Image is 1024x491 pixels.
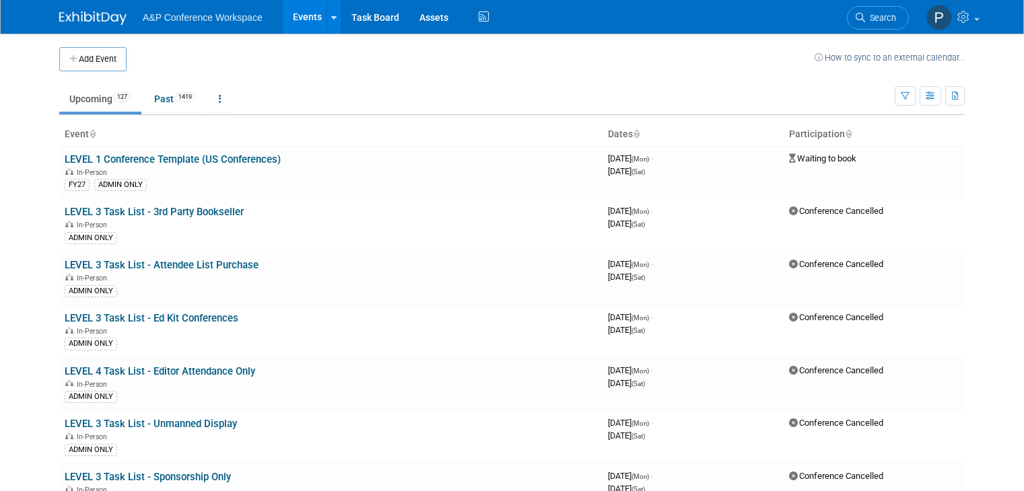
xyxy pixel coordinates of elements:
[65,274,73,280] img: In-Person Event
[65,365,255,377] a: LEVEL 4 Task List - Editor Attendance Only
[608,153,653,163] span: [DATE]
[65,221,73,227] img: In-Person Event
[65,327,73,334] img: In-Person Event
[65,285,117,297] div: ADMIN ONLY
[65,432,73,439] img: In-Person Event
[65,206,244,218] a: LEVEL 3 Task List - 3rd Party Bookseller
[789,153,856,163] span: Waiting to book
[651,153,653,163] span: -
[926,5,952,30] img: Paige Papandrea
[632,274,645,281] span: (Sat)
[65,471,231,483] a: LEVEL 3 Task List - Sponsorship Only
[65,259,259,271] a: LEVEL 3 Task List - Attendee List Purchase
[651,259,653,269] span: -
[815,52,965,63] a: How to sync to an external calendar...
[608,378,645,388] span: [DATE]
[65,444,117,456] div: ADMIN ONLY
[77,432,111,441] span: In-Person
[789,418,883,428] span: Conference Cancelled
[845,128,852,139] a: Sort by Participation Type
[632,155,649,163] span: (Mon)
[651,206,653,216] span: -
[113,92,131,102] span: 127
[59,11,127,25] img: ExhibitDay
[143,12,263,23] span: A&P Conference Workspace
[77,168,111,177] span: In-Person
[77,221,111,229] span: In-Person
[632,261,649,268] span: (Mon)
[789,206,883,216] span: Conference Cancelled
[789,259,883,269] span: Conference Cancelled
[608,325,645,335] span: [DATE]
[632,168,645,176] span: (Sat)
[608,272,645,282] span: [DATE]
[847,6,909,30] a: Search
[608,206,653,216] span: [DATE]
[144,86,206,112] a: Past1419
[632,327,645,334] span: (Sat)
[632,367,649,375] span: (Mon)
[632,208,649,215] span: (Mon)
[632,314,649,322] span: (Mon)
[59,86,141,112] a: Upcoming127
[65,153,281,165] a: LEVEL 1 Conference Template (US Conferences)
[633,128,640,139] a: Sort by Start Date
[632,473,649,480] span: (Mon)
[608,430,645,441] span: [DATE]
[789,471,883,481] span: Conference Cancelled
[789,365,883,375] span: Conference Cancelled
[608,471,653,481] span: [DATE]
[65,312,238,324] a: LEVEL 3 Task List - Ed Kit Conferences
[65,168,73,175] img: In-Person Event
[65,232,117,244] div: ADMIN ONLY
[65,380,73,387] img: In-Person Event
[784,123,965,146] th: Participation
[603,123,784,146] th: Dates
[608,312,653,322] span: [DATE]
[608,418,653,428] span: [DATE]
[632,420,649,427] span: (Mon)
[77,327,111,336] span: In-Person
[174,92,196,102] span: 1419
[608,166,645,176] span: [DATE]
[65,338,117,350] div: ADMIN ONLY
[59,47,127,71] button: Add Event
[632,432,645,440] span: (Sat)
[65,391,117,403] div: ADMIN ONLY
[865,13,896,23] span: Search
[608,365,653,375] span: [DATE]
[65,179,90,191] div: FY27
[89,128,96,139] a: Sort by Event Name
[651,418,653,428] span: -
[59,123,603,146] th: Event
[608,219,645,229] span: [DATE]
[94,179,147,191] div: ADMIN ONLY
[77,380,111,389] span: In-Person
[632,380,645,387] span: (Sat)
[651,312,653,322] span: -
[789,312,883,322] span: Conference Cancelled
[65,418,237,430] a: LEVEL 3 Task List - Unmanned Display
[651,365,653,375] span: -
[608,259,653,269] span: [DATE]
[77,274,111,282] span: In-Person
[632,221,645,228] span: (Sat)
[651,471,653,481] span: -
